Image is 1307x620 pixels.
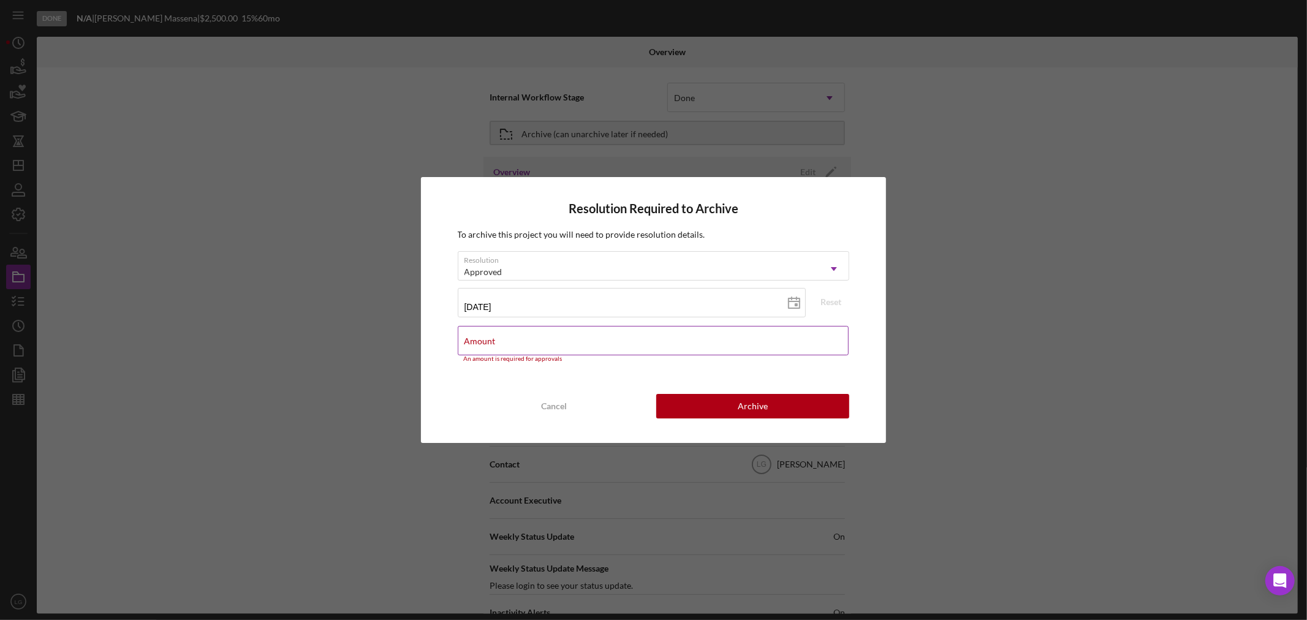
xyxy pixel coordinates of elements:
div: Archive [738,394,768,418]
div: Cancel [541,394,567,418]
p: To archive this project you will need to provide resolution details. [458,228,850,241]
button: Cancel [458,394,651,418]
button: Archive [656,394,849,418]
div: Approved [464,267,502,277]
div: An amount is required for approvals [458,355,850,363]
button: Reset [813,293,849,311]
div: Open Intercom Messenger [1265,566,1295,595]
h4: Resolution Required to Archive [458,202,850,216]
div: Reset [820,293,841,311]
label: Amount [464,336,496,346]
